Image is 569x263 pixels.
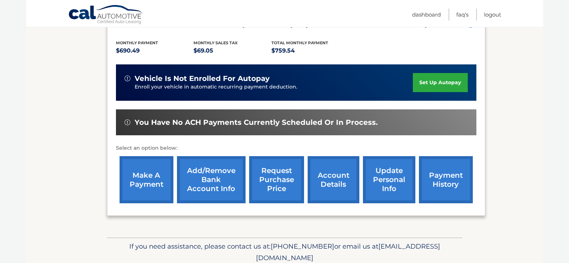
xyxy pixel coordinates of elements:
span: Monthly Payment [116,40,158,45]
a: Cal Automotive [68,5,144,26]
a: make a payment [120,156,173,203]
a: Logout [484,9,501,21]
p: $690.49 [116,46,194,56]
span: [PHONE_NUMBER] [271,242,334,250]
a: Dashboard [412,9,441,21]
a: request purchase price [249,156,304,203]
p: Select an option below: [116,144,476,153]
img: alert-white.svg [125,76,130,81]
span: Monthly sales Tax [193,40,238,45]
a: account details [308,156,359,203]
a: Add/Remove bank account info [177,156,246,203]
img: alert-white.svg [125,119,130,125]
a: set up autopay [413,73,467,92]
span: [EMAIL_ADDRESS][DOMAIN_NAME] [256,242,440,262]
a: payment history [419,156,473,203]
span: Total Monthly Payment [271,40,328,45]
a: update personal info [363,156,415,203]
a: FAQ's [456,9,468,21]
p: $759.54 [271,46,349,56]
p: Enroll your vehicle in automatic recurring payment deduction. [135,83,413,91]
span: vehicle is not enrolled for autopay [135,74,270,83]
p: $69.05 [193,46,271,56]
span: You have no ACH payments currently scheduled or in process. [135,118,378,127]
